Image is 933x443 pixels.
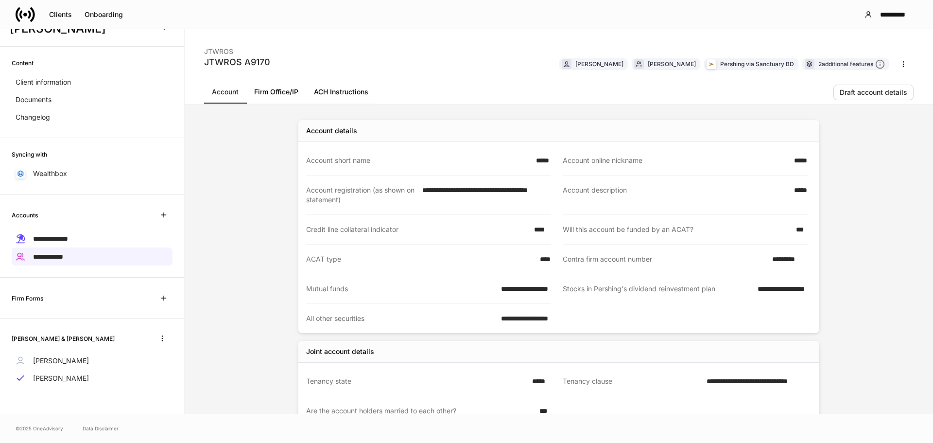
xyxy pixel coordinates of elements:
[49,11,72,18] div: Clients
[306,80,376,104] a: ACH Instructions
[12,294,43,303] h6: Firm Forms
[43,7,78,22] button: Clients
[306,225,528,234] div: Credit line collateral indicator
[833,85,914,100] button: Draft account details
[16,77,71,87] p: Client information
[12,165,173,182] a: Wealthbox
[720,59,794,69] div: Pershing via Sanctuary BD
[12,370,173,387] a: [PERSON_NAME]
[16,95,52,105] p: Documents
[306,156,530,165] div: Account short name
[12,58,34,68] h6: Content
[306,347,374,356] div: Joint account details
[12,150,47,159] h6: Syncing with
[33,356,89,366] p: [PERSON_NAME]
[306,406,534,416] div: Are the account holders married to each other?
[33,169,67,178] p: Wealthbox
[563,225,790,234] div: Will this account be funded by an ACAT?
[563,284,752,294] div: Stocks in Pershing's dividend reinvestment plan
[575,59,623,69] div: [PERSON_NAME]
[204,80,246,104] a: Account
[306,284,495,294] div: Mutual funds
[563,254,766,264] div: Contra firm account number
[16,425,63,432] span: © 2025 OneAdvisory
[12,352,173,370] a: [PERSON_NAME]
[33,373,89,383] p: [PERSON_NAME]
[12,73,173,91] a: Client information
[83,425,119,432] a: Data Disclaimer
[78,7,129,22] button: Onboarding
[204,41,270,56] div: JTWROS
[648,59,696,69] div: [PERSON_NAME]
[306,314,495,323] div: All other securities
[246,80,306,104] a: Firm Office/IP
[16,112,50,122] p: Changelog
[563,156,788,165] div: Account online nickname
[85,11,123,18] div: Onboarding
[306,254,534,264] div: ACAT type
[306,126,357,136] div: Account details
[840,89,907,96] div: Draft account details
[306,185,416,205] div: Account registration (as shown on statement)
[12,334,115,343] h6: [PERSON_NAME] & [PERSON_NAME]
[204,56,270,68] div: JTWROS A9170
[12,91,173,108] a: Documents
[12,211,38,220] h6: Accounts
[818,59,885,70] div: 2 additional features
[563,376,701,387] div: Tenancy clause
[12,108,173,126] a: Changelog
[563,185,788,205] div: Account description
[306,376,526,386] div: Tenancy state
